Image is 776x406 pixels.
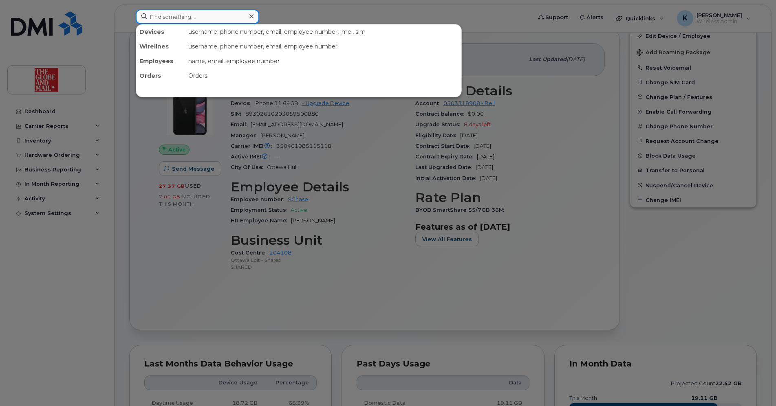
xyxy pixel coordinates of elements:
div: username, phone number, email, employee number, imei, sim [185,24,461,39]
div: Orders [185,68,461,83]
div: Devices [136,24,185,39]
div: name, email, employee number [185,54,461,68]
div: username, phone number, email, employee number [185,39,461,54]
div: Employees [136,54,185,68]
div: Orders [136,68,185,83]
input: Find something... [136,9,259,24]
div: Wirelines [136,39,185,54]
